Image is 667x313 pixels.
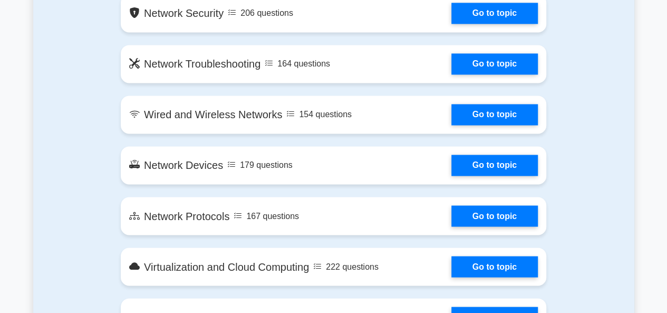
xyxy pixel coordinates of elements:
a: Go to topic [451,205,538,226]
a: Go to topic [451,256,538,277]
a: Go to topic [451,155,538,176]
a: Go to topic [451,104,538,125]
a: Go to topic [451,53,538,74]
a: Go to topic [451,3,538,24]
